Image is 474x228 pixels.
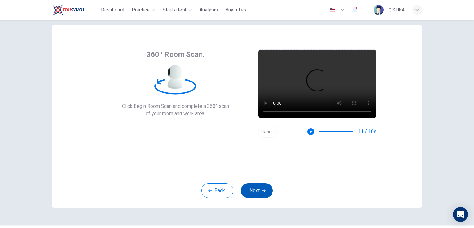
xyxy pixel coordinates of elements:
[52,4,98,16] a: ELTC logo
[199,6,218,14] span: Analysis
[389,6,405,14] div: QISTINA
[329,8,336,12] img: en
[197,4,220,15] button: Analysis
[374,5,384,15] img: Profile picture
[163,6,186,14] span: Start a test
[241,183,273,198] button: Next
[122,103,229,110] span: Click Begin Room Scan and complete a 360º scan
[223,4,250,15] button: Buy a Test
[358,128,376,135] span: 11 / 10s
[52,4,84,16] img: ELTC logo
[160,4,194,15] button: Start a test
[98,4,127,15] button: Dashboard
[122,110,229,117] span: of your room and work area.
[146,49,205,59] span: 360º Room Scan.
[201,183,233,198] button: Back
[129,4,158,15] button: Practice
[132,6,150,14] span: Practice
[225,6,248,14] span: Buy a Test
[453,207,468,222] div: Open Intercom Messenger
[258,126,278,138] button: Cancel
[101,6,124,14] span: Dashboard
